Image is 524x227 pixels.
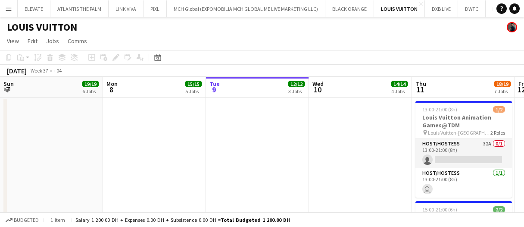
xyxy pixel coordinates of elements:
[3,35,22,47] a: View
[50,0,109,17] button: ATLANTIS THE PALM
[46,37,59,45] span: Jobs
[311,85,324,95] span: 10
[493,106,505,113] span: 1/2
[288,81,305,87] span: 12/12
[209,80,220,88] span: Tue
[64,35,90,47] a: Comms
[208,85,220,95] span: 9
[7,66,27,75] div: [DATE]
[109,0,143,17] button: LINK VIVA
[494,88,511,95] div: 7 Jobs
[105,85,118,95] span: 8
[3,80,14,88] span: Sun
[167,0,325,17] button: MCH Global (EXPOMOBILIA MCH GLOBAL ME LIVE MARKETING LLC)
[391,88,408,95] div: 4 Jobs
[43,35,62,47] a: Jobs
[415,113,512,129] h3: Louis Vuitton Animation Games@TDM
[288,88,305,95] div: 3 Jobs
[415,80,426,88] span: Thu
[4,215,40,225] button: Budgeted
[312,80,324,88] span: Wed
[415,101,512,198] app-job-card: 13:00-21:00 (8h)1/2Louis Vuitton Animation Games@TDM Louis Vuitton-[GEOGRAPHIC_DATA]2 RolesHost/H...
[425,0,458,17] button: DXB LIVE
[391,81,408,87] span: 14/14
[422,206,457,213] span: 15:00-21:00 (6h)
[415,168,512,198] app-card-role: Host/Hostess1/113:00-21:00 (8h)
[7,37,19,45] span: View
[106,80,118,88] span: Mon
[494,81,511,87] span: 18/19
[47,217,68,223] span: 1 item
[185,88,202,95] div: 5 Jobs
[82,88,99,95] div: 6 Jobs
[75,217,290,223] div: Salary 1 200.00 DH + Expenses 0.00 DH + Subsistence 0.00 DH =
[28,37,37,45] span: Edit
[185,81,202,87] span: 15/15
[53,67,62,74] div: +04
[221,217,290,223] span: Total Budgeted 1 200.00 DH
[2,85,14,95] span: 7
[428,129,490,136] span: Louis Vuitton-[GEOGRAPHIC_DATA]
[493,206,505,213] span: 2/2
[24,35,41,47] a: Edit
[490,129,505,136] span: 2 Roles
[415,139,512,168] app-card-role: Host/Hostess32A0/113:00-21:00 (8h)
[18,0,50,17] button: ELEVATE
[458,0,486,17] button: DWTC
[7,21,77,34] h1: LOUIS VUITTON
[143,0,167,17] button: PIXL
[14,217,39,223] span: Budgeted
[414,85,426,95] span: 11
[325,0,374,17] button: BLACK ORANGE
[422,106,457,113] span: 13:00-21:00 (8h)
[28,67,50,74] span: Week 37
[374,0,425,17] button: LOUIS VUITTON
[507,22,517,32] app-user-avatar: Mohamed Arafa
[82,81,99,87] span: 19/19
[68,37,87,45] span: Comms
